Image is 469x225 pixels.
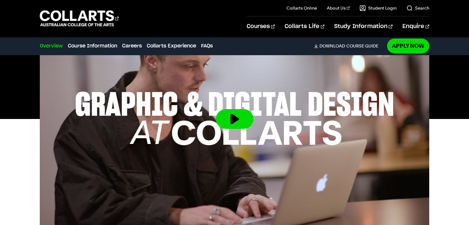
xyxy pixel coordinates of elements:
a: Careers [122,42,142,50]
span: Download [319,43,345,49]
a: Collarts Experience [147,42,196,50]
div: Go to homepage [40,10,119,27]
a: About Us [327,5,350,11]
a: Student Login [360,5,397,11]
a: Course Information [68,42,117,50]
a: Enquire [402,16,429,37]
a: Apply Now [387,39,429,53]
a: Collarts Online [286,5,317,11]
a: Search [406,5,429,11]
a: FAQs [201,42,213,50]
a: Study Information [334,16,392,37]
a: Courses [247,16,275,37]
a: Overview [40,42,63,50]
a: Collarts Life [285,16,324,37]
a: DownloadCourse Guide [314,43,383,49]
